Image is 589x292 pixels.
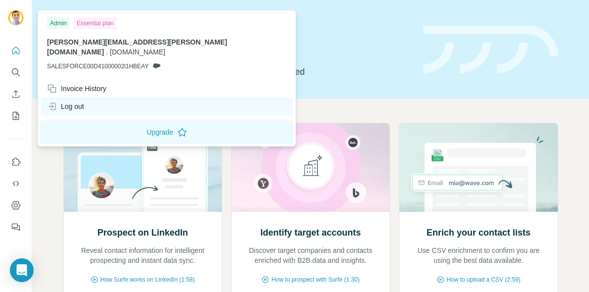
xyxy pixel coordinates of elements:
[242,245,380,265] p: Discover target companies and contacts enriched with B2B data and insights.
[260,226,361,240] h2: Identify target accounts
[423,26,558,74] img: banner
[100,275,195,284] span: How Surfe works on LinkedIn (1:58)
[8,107,24,125] button: My lists
[106,48,108,56] span: .
[74,245,212,265] p: Reveal contact information for intelligent prospecting and instant data sync.
[446,275,520,284] span: How to upload a CSV (2:59)
[110,48,165,56] span: [DOMAIN_NAME]
[98,226,188,240] h2: Prospect on LinkedIn
[8,175,24,193] button: Use Surfe API
[271,275,359,284] span: How to prospect with Surfe (1:30)
[8,10,24,26] img: Avatar
[399,123,558,212] img: Enrich your contact lists
[8,196,24,214] button: Dashboard
[10,258,34,282] div: Open Intercom Messenger
[40,120,294,144] button: Upgrade
[8,42,24,59] button: Quick start
[74,17,117,29] div: Essential plan
[427,226,531,240] h2: Enrich your contact lists
[8,218,24,236] button: Feedback
[47,84,106,94] div: Invoice History
[8,63,24,81] button: Search
[8,153,24,171] button: Use Surfe on LinkedIn
[47,62,148,71] span: SALESFORCE00D41000002l1HBEAY
[63,123,222,212] img: Prospect on LinkedIn
[47,101,84,111] div: Log out
[8,85,24,103] button: Enrich CSV
[231,123,390,212] img: Identify target accounts
[47,38,227,56] span: [PERSON_NAME][EMAIL_ADDRESS][PERSON_NAME][DOMAIN_NAME]
[47,17,70,29] div: Admin
[409,245,547,265] p: Use CSV enrichment to confirm you are using the best data available.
